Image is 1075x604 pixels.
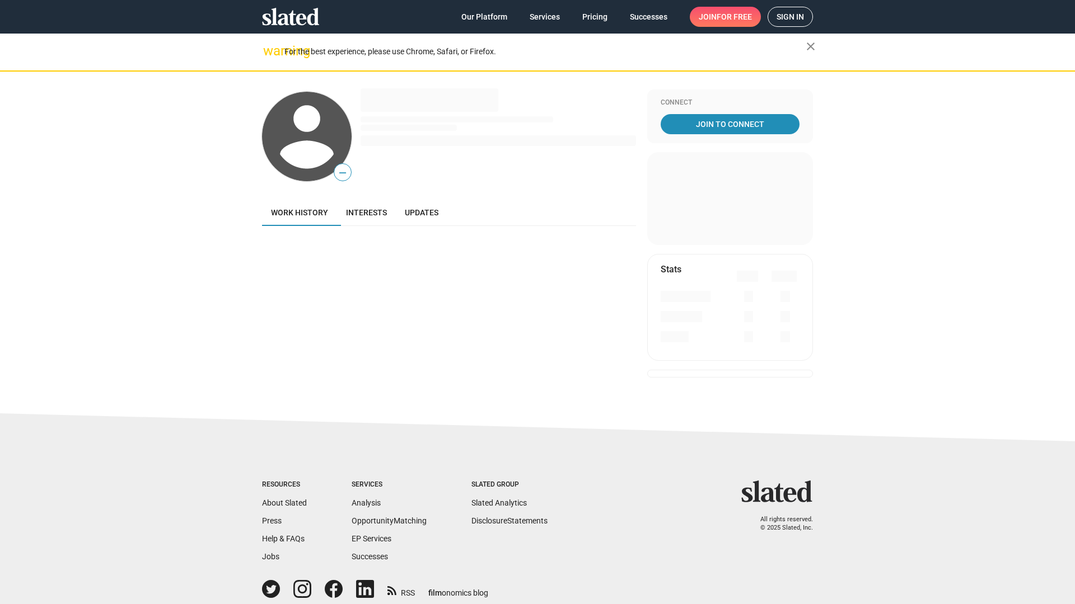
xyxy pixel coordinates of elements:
a: Help & FAQs [262,534,305,543]
mat-icon: close [804,40,817,53]
span: for free [717,7,752,27]
a: Join To Connect [661,114,800,134]
a: Services [521,7,569,27]
a: Interests [337,199,396,226]
div: Connect [661,98,800,107]
a: Successes [621,7,676,27]
span: Work history [271,208,328,217]
span: film [428,588,442,597]
span: — [334,166,351,180]
a: About Slated [262,498,307,507]
mat-icon: warning [263,44,277,58]
a: Jobs [262,552,279,561]
a: Our Platform [452,7,516,27]
a: Successes [352,552,388,561]
a: Pricing [573,7,616,27]
span: Services [530,7,560,27]
a: Updates [396,199,447,226]
span: Sign in [777,7,804,26]
a: Sign in [768,7,813,27]
span: Join [699,7,752,27]
span: Updates [405,208,438,217]
a: RSS [387,581,415,598]
span: Join To Connect [663,114,797,134]
mat-card-title: Stats [661,263,681,275]
a: EP Services [352,534,391,543]
p: All rights reserved. © 2025 Slated, Inc. [749,516,813,532]
a: DisclosureStatements [471,516,548,525]
a: OpportunityMatching [352,516,427,525]
span: Successes [630,7,667,27]
div: Services [352,480,427,489]
div: Resources [262,480,307,489]
a: Work history [262,199,337,226]
div: For the best experience, please use Chrome, Safari, or Firefox. [284,44,806,59]
div: Slated Group [471,480,548,489]
a: Analysis [352,498,381,507]
a: Press [262,516,282,525]
a: Slated Analytics [471,498,527,507]
a: filmonomics blog [428,579,488,598]
span: Interests [346,208,387,217]
a: Joinfor free [690,7,761,27]
span: Pricing [582,7,607,27]
span: Our Platform [461,7,507,27]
